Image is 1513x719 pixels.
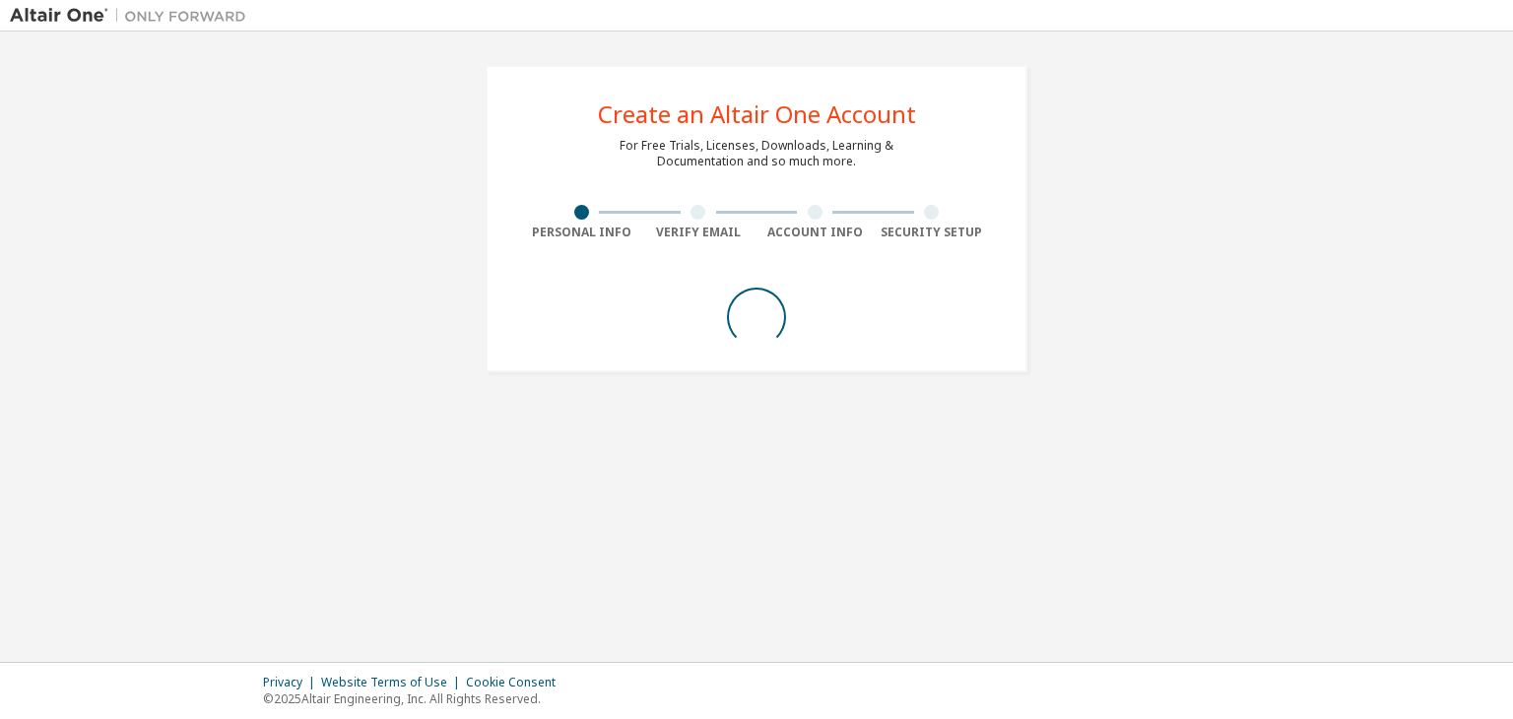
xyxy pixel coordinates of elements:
[523,225,640,240] div: Personal Info
[620,138,893,169] div: For Free Trials, Licenses, Downloads, Learning & Documentation and so much more.
[874,225,991,240] div: Security Setup
[10,6,256,26] img: Altair One
[598,102,916,126] div: Create an Altair One Account
[321,675,466,690] div: Website Terms of Use
[640,225,757,240] div: Verify Email
[466,675,567,690] div: Cookie Consent
[263,675,321,690] div: Privacy
[263,690,567,707] p: © 2025 Altair Engineering, Inc. All Rights Reserved.
[756,225,874,240] div: Account Info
